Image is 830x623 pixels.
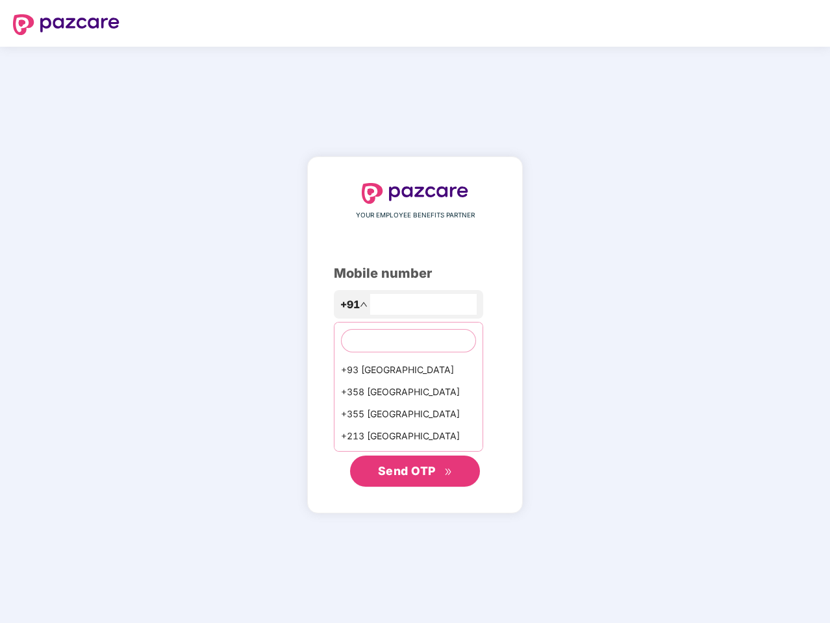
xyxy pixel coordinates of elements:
span: double-right [444,468,453,476]
span: +91 [340,297,360,313]
img: logo [13,14,119,35]
div: Mobile number [334,263,496,284]
span: up [360,300,368,308]
span: YOUR EMPLOYEE BENEFITS PARTNER [356,210,475,221]
div: +355 [GEOGRAPHIC_DATA] [334,403,483,425]
div: +93 [GEOGRAPHIC_DATA] [334,359,483,381]
span: Send OTP [378,464,436,478]
div: +213 [GEOGRAPHIC_DATA] [334,425,483,447]
div: +1684 AmericanSamoa [334,447,483,469]
img: logo [362,183,468,204]
button: Send OTPdouble-right [350,456,480,487]
div: +358 [GEOGRAPHIC_DATA] [334,381,483,403]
